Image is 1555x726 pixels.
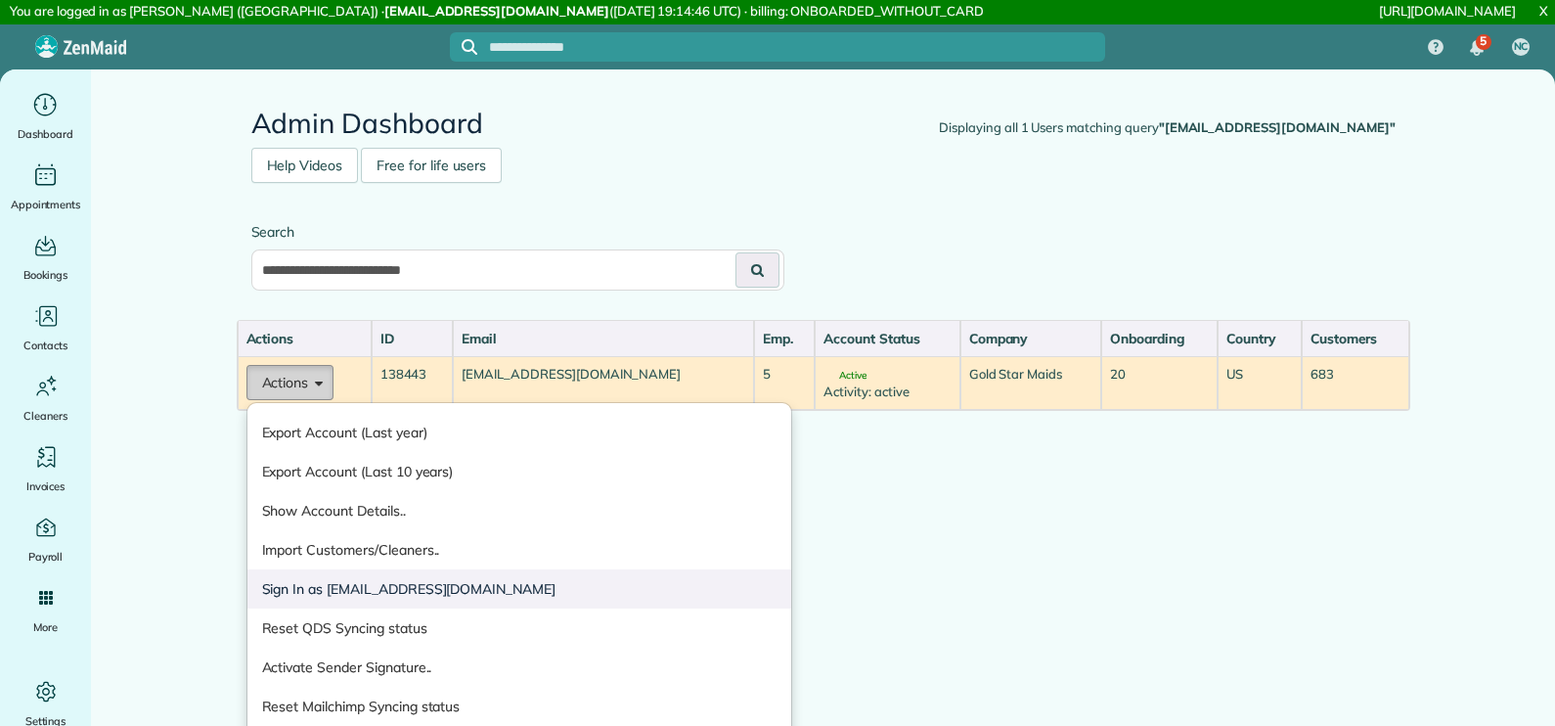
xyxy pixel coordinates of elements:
[247,648,791,687] a: Activate Sender Signature..
[33,617,58,637] span: More
[28,547,64,567] span: Payroll
[763,329,806,348] div: Emp.
[384,3,609,19] strong: [EMAIL_ADDRESS][DOMAIN_NAME]
[939,118,1395,138] div: Displaying all 1 Users matching query
[247,530,791,569] a: Import Customers/Cleaners..
[361,148,502,183] a: Free for life users
[450,39,477,55] button: Focus search
[969,329,1092,348] div: Company
[1480,33,1487,49] span: 5
[1226,329,1293,348] div: Country
[1456,26,1497,69] div: 5 unread notifications
[246,365,334,400] button: Actions
[8,371,83,426] a: Cleaners
[1218,356,1302,410] td: US
[823,371,866,381] span: Active
[462,39,477,55] svg: Focus search
[1412,24,1555,69] nav: Main
[8,230,83,285] a: Bookings
[754,356,815,410] td: 5
[11,195,81,214] span: Appointments
[1110,329,1209,348] div: Onboarding
[23,265,68,285] span: Bookings
[462,329,745,348] div: Email
[8,441,83,496] a: Invoices
[251,148,359,183] a: Help Videos
[8,89,83,144] a: Dashboard
[247,609,791,648] a: Reset QDS Syncing status
[960,356,1101,410] td: Gold Star Maids
[453,356,754,410] td: [EMAIL_ADDRESS][DOMAIN_NAME]
[247,491,791,530] a: Show Account Details..
[1101,356,1218,410] td: 20
[823,383,951,401] div: Activity: active
[247,452,791,491] a: Export Account (Last 10 years)
[247,687,791,726] a: Reset Mailchimp Syncing status
[8,512,83,567] a: Payroll
[251,109,1396,139] h2: Admin Dashboard
[1159,119,1396,135] strong: "[EMAIL_ADDRESS][DOMAIN_NAME]"
[823,329,951,348] div: Account Status
[380,329,445,348] div: ID
[23,336,67,355] span: Contacts
[8,159,83,214] a: Appointments
[247,569,791,609] a: Sign In as [EMAIL_ADDRESS][DOMAIN_NAME]
[26,476,66,496] span: Invoices
[1379,3,1516,19] a: [URL][DOMAIN_NAME]
[372,356,454,410] td: 138443
[1514,39,1529,55] span: NC
[247,413,791,452] a: Export Account (Last year)
[1311,329,1399,348] div: Customers
[251,222,784,242] label: Search
[246,329,363,348] div: Actions
[1302,356,1408,410] td: 683
[8,300,83,355] a: Contacts
[23,406,67,426] span: Cleaners
[18,124,73,144] span: Dashboard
